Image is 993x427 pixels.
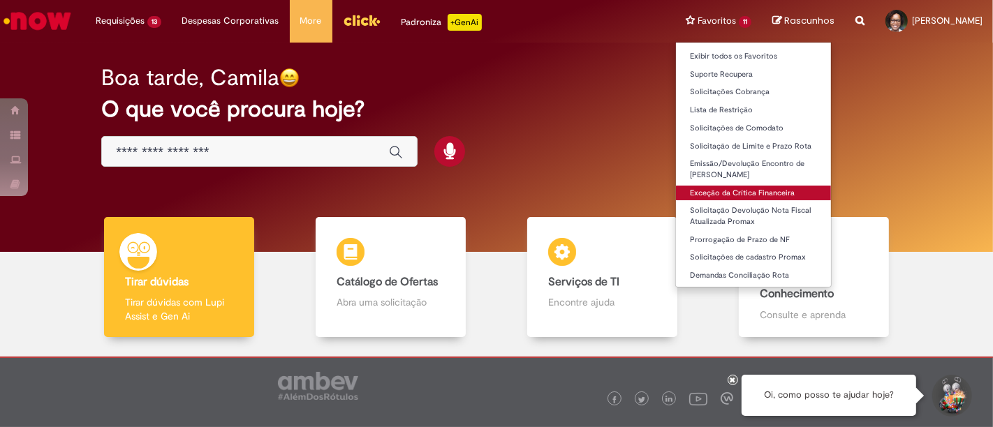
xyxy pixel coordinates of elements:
p: Abra uma solicitação [337,295,444,309]
img: ServiceNow [1,7,73,35]
a: Solicitação Devolução Nota Fiscal Atualizada Promax [676,203,831,229]
span: Requisições [96,14,145,28]
b: Base de Conhecimento [760,275,834,301]
a: Catálogo de Ofertas Abra uma solicitação [285,217,496,338]
a: Solicitações de Comodato [676,121,831,136]
span: [PERSON_NAME] [912,15,983,27]
a: Suporte Recupera [676,67,831,82]
a: Serviços de TI Encontre ajuda [496,217,708,338]
a: Solicitações Cobrança [676,84,831,100]
img: logo_footer_twitter.png [638,396,645,403]
img: logo_footer_linkedin.png [665,396,672,404]
a: Emissão/Devolução Encontro de [PERSON_NAME] [676,156,831,182]
p: +GenAi [448,14,482,31]
a: Lista de Restrição [676,103,831,118]
button: Iniciar Conversa de Suporte [930,375,972,417]
b: Catálogo de Ofertas [337,275,438,289]
span: More [300,14,322,28]
img: logo_footer_ambev_rotulo_gray.png [278,372,358,400]
img: click_logo_yellow_360x200.png [343,10,381,31]
span: Favoritos [698,14,736,28]
img: happy-face.png [279,68,300,88]
span: Despesas Corporativas [182,14,279,28]
a: Demandas Conciliação Rota [676,268,831,283]
ul: Favoritos [675,42,832,287]
p: Tirar dúvidas com Lupi Assist e Gen Ai [125,295,233,323]
p: Encontre ajuda [548,295,656,309]
b: Tirar dúvidas [125,275,189,289]
span: 13 [147,16,161,28]
img: logo_footer_youtube.png [689,389,707,407]
a: Solicitações de cadastro Promax [676,250,831,265]
div: Padroniza [402,14,482,31]
a: Tirar dúvidas Tirar dúvidas com Lupi Assist e Gen Ai [73,217,285,338]
img: logo_footer_workplace.png [721,392,733,405]
a: Exceção da Crítica Financeira [676,186,831,201]
img: logo_footer_facebook.png [611,396,618,403]
a: Rascunhos [772,15,834,28]
p: Consulte e aprenda [760,308,867,322]
div: Oi, como posso te ajudar hoje? [742,375,916,416]
a: Exibir todos os Favoritos [676,49,831,64]
span: Rascunhos [784,14,834,27]
a: Solicitação de Limite e Prazo Rota [676,139,831,154]
b: Serviços de TI [548,275,619,289]
h2: O que você procura hoje? [101,97,892,121]
span: 11 [739,16,751,28]
h2: Boa tarde, Camila [101,66,279,90]
a: Prorrogação de Prazo de NF [676,232,831,248]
